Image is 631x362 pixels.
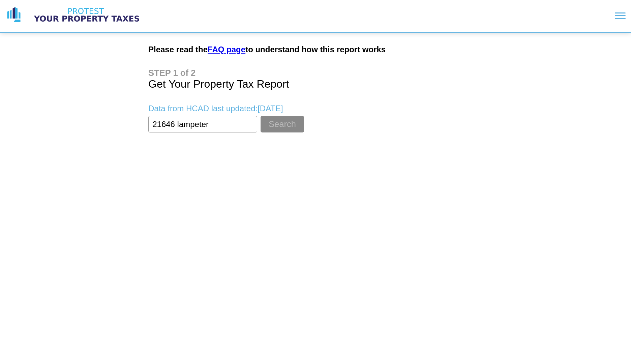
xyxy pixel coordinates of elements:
[208,45,245,54] a: FAQ page
[5,6,146,23] a: logo logo text
[148,68,483,90] h1: Get Your Property Tax Report
[5,6,22,23] img: logo
[148,116,257,132] input: Enter Property Address
[28,6,146,23] img: logo text
[148,45,483,54] h2: Please read the to understand how this report works
[261,116,304,132] button: Search
[148,104,483,113] p: Data from HCAD last updated: [DATE]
